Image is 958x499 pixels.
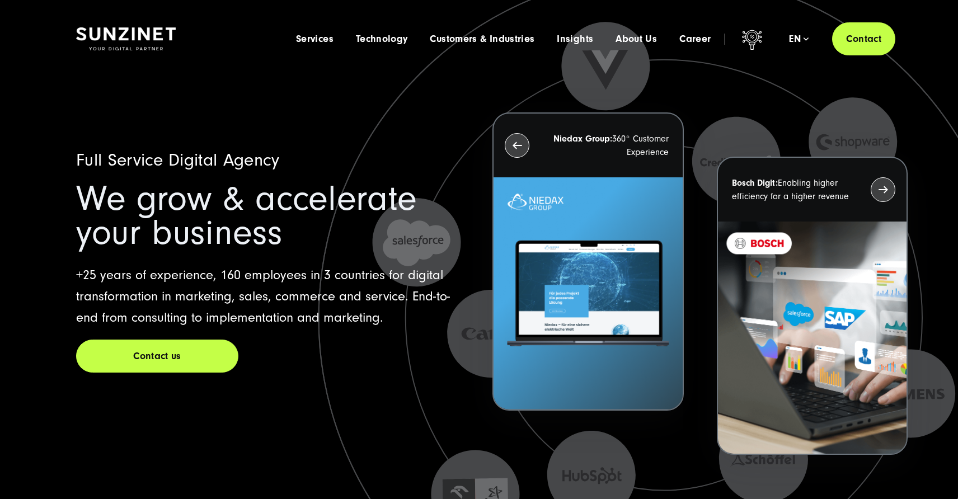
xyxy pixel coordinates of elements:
[430,34,534,45] a: Customers & Industries
[789,34,809,45] div: en
[557,34,593,45] a: Insights
[76,150,280,170] span: Full Service Digital Agency
[76,340,238,373] a: Contact us
[494,177,682,409] img: Letztes Projekt von Niedax. Ein Laptop auf dem die Niedax Website geöffnet ist, auf blauem Hinter...
[76,265,466,328] p: +25 years of experience, 160 employees in 3 countries for digital transformation in marketing, sa...
[296,34,334,45] a: Services
[732,178,778,188] strong: Bosch Digit:
[679,34,711,45] a: Career
[76,178,417,253] span: We grow & accelerate your business
[356,34,408,45] a: Technology
[76,27,176,51] img: SUNZINET Full Service Digital Agentur
[832,22,895,55] a: Contact
[732,176,851,203] p: Enabling higher efficiency for a higher revenue
[553,134,612,144] strong: Niedax Group:
[616,34,657,45] a: About Us
[492,112,683,411] button: Niedax Group:360° Customer Experience Letztes Projekt von Niedax. Ein Laptop auf dem die Niedax W...
[550,132,668,159] p: 360° Customer Experience
[717,157,908,455] button: Bosch Digit:Enabling higher efficiency for a higher revenue recent-project_BOSCH_2024-03
[718,222,907,454] img: recent-project_BOSCH_2024-03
